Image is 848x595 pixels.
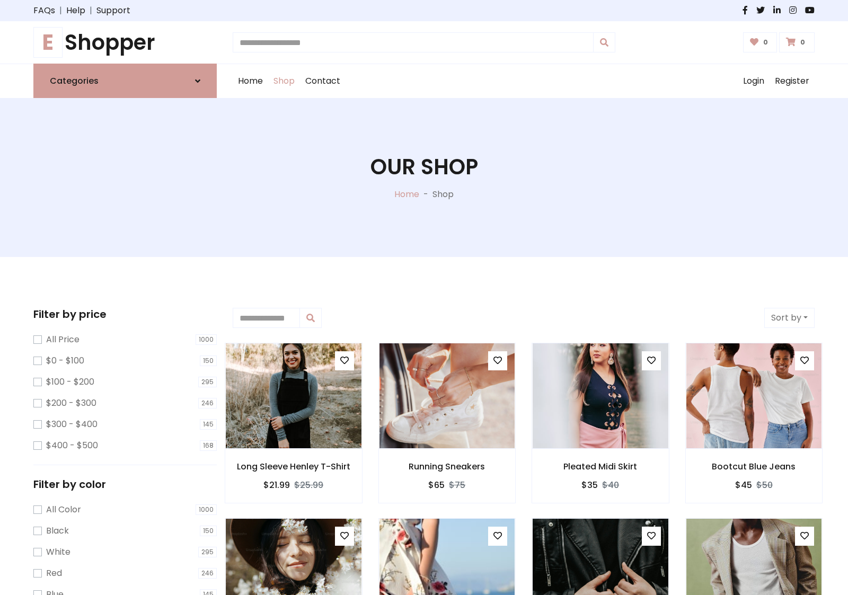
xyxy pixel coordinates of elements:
[200,440,217,451] span: 168
[198,568,217,579] span: 246
[198,547,217,557] span: 295
[770,64,815,98] a: Register
[449,479,465,491] del: $75
[46,546,70,558] label: White
[419,188,432,201] p: -
[50,76,99,86] h6: Categories
[46,333,79,346] label: All Price
[196,504,217,515] span: 1000
[196,334,217,345] span: 1000
[686,461,823,472] h6: Bootcut Blue Jeans
[300,64,346,98] a: Contact
[46,567,62,580] label: Red
[225,461,362,472] h6: Long Sleeve Henley T-Shirt
[33,308,217,321] h5: Filter by price
[46,354,84,367] label: $0 - $100
[33,4,55,17] a: FAQs
[764,308,815,328] button: Sort by
[761,38,771,47] span: 0
[602,479,619,491] del: $40
[85,4,96,17] span: |
[428,480,445,490] h6: $65
[294,479,323,491] del: $25.99
[33,27,63,58] span: E
[200,356,217,366] span: 150
[779,32,815,52] a: 0
[581,480,598,490] h6: $35
[268,64,300,98] a: Shop
[198,377,217,387] span: 295
[198,398,217,408] span: 246
[743,32,778,52] a: 0
[200,526,217,536] span: 150
[46,397,96,410] label: $200 - $300
[532,461,669,472] h6: Pleated Midi Skirt
[379,461,516,472] h6: Running Sneakers
[55,4,66,17] span: |
[33,478,217,491] h5: Filter by color
[33,30,217,55] a: EShopper
[233,64,268,98] a: Home
[263,480,290,490] h6: $21.99
[394,188,419,200] a: Home
[33,30,217,55] h1: Shopper
[432,188,454,201] p: Shop
[370,154,478,180] h1: Our Shop
[46,418,98,431] label: $300 - $400
[46,439,98,452] label: $400 - $500
[46,376,94,388] label: $100 - $200
[66,4,85,17] a: Help
[756,479,773,491] del: $50
[33,64,217,98] a: Categories
[735,480,752,490] h6: $45
[200,419,217,430] span: 145
[798,38,808,47] span: 0
[738,64,770,98] a: Login
[46,525,69,537] label: Black
[96,4,130,17] a: Support
[46,503,81,516] label: All Color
